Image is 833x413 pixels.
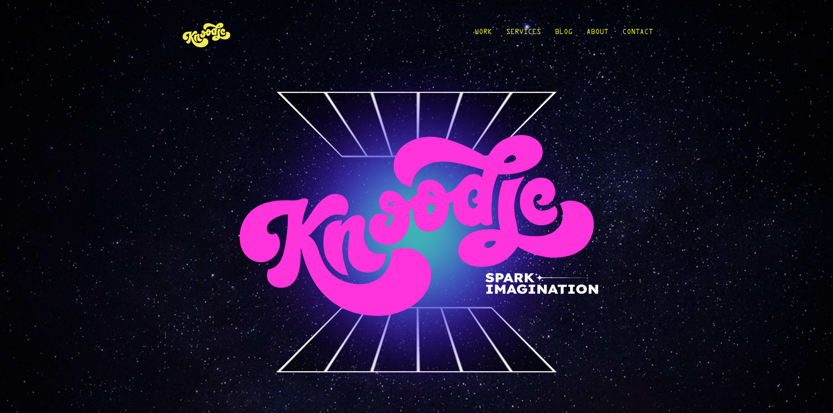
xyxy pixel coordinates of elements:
[586,14,608,55] a: About
[622,14,653,55] a: Contact
[506,14,541,55] a: Services
[181,14,233,55] img: KnoLogo(yellow)
[555,14,572,55] a: Blog
[474,14,492,55] a: Work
